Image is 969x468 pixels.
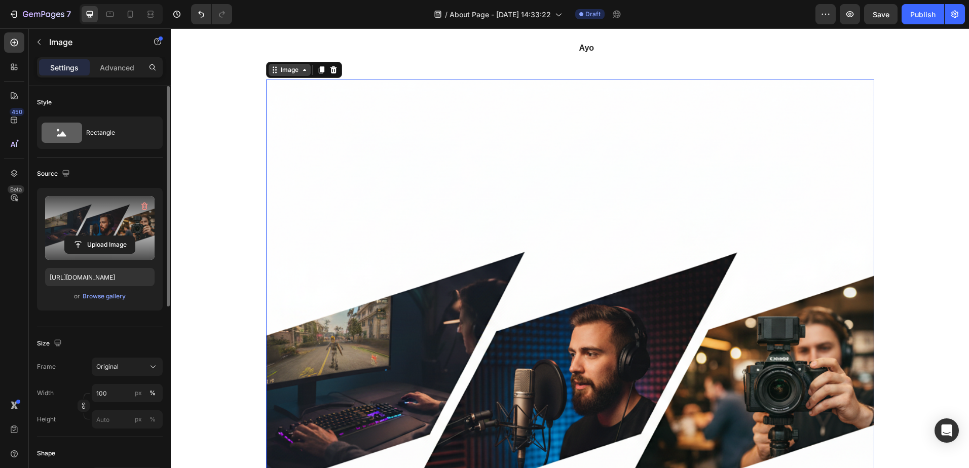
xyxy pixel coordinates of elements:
[74,290,80,302] span: or
[37,362,56,371] label: Frame
[450,9,551,20] span: About Page - [DATE] 14:33:22
[37,98,52,107] div: Style
[864,4,898,24] button: Save
[92,410,163,428] input: px%
[902,4,944,24] button: Publish
[50,62,79,73] p: Settings
[10,108,24,116] div: 450
[191,4,232,24] div: Undo/Redo
[92,384,163,402] input: px%
[171,28,969,468] iframe: Design area
[37,167,72,181] div: Source
[37,449,55,458] div: Shape
[935,418,959,443] div: Open Intercom Messenger
[132,413,144,425] button: %
[64,236,135,254] button: Upload Image
[49,36,135,48] p: Image
[108,37,130,46] div: Image
[37,337,64,350] div: Size
[132,387,144,399] button: %
[4,4,76,24] button: 7
[92,358,163,376] button: Original
[66,8,71,20] p: 7
[150,415,156,424] div: %
[37,415,56,424] label: Height
[86,121,148,144] div: Rectangle
[82,291,126,301] button: Browse gallery
[100,62,134,73] p: Advanced
[135,388,142,398] div: px
[135,415,142,424] div: px
[585,10,601,19] span: Draft
[150,388,156,398] div: %
[83,292,126,301] div: Browse gallery
[8,185,24,193] div: Beta
[96,362,119,371] span: Original
[445,9,448,20] span: /
[37,388,54,398] label: Width
[146,413,159,425] button: px
[146,387,159,399] button: px
[910,9,936,20] div: Publish
[873,10,889,19] span: Save
[45,268,155,286] input: https://example.com/image.jpg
